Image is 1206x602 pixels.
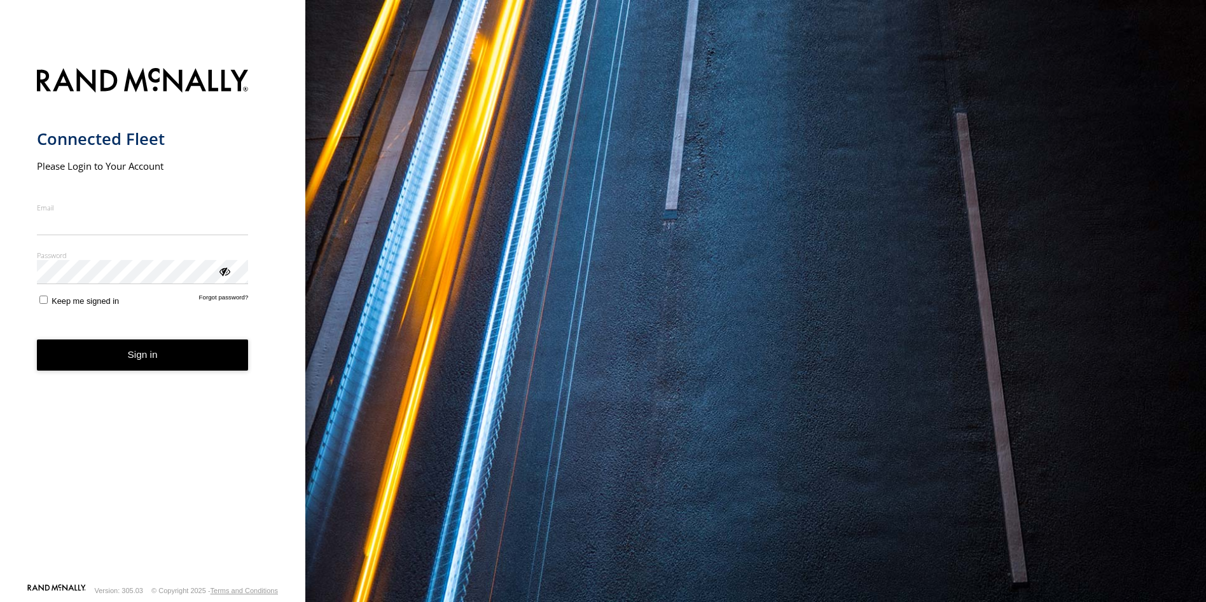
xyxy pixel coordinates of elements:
[37,160,249,172] h2: Please Login to Your Account
[37,203,249,212] label: Email
[211,587,278,594] a: Terms and Conditions
[52,296,119,306] span: Keep me signed in
[151,587,278,594] div: © Copyright 2025 -
[27,584,86,597] a: Visit our Website
[39,296,48,304] input: Keep me signed in
[218,264,230,277] div: ViewPassword
[37,60,269,583] form: main
[37,250,249,260] label: Password
[37,128,249,149] h1: Connected Fleet
[95,587,143,594] div: Version: 305.03
[199,294,249,306] a: Forgot password?
[37,65,249,98] img: Rand McNally
[37,339,249,371] button: Sign in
